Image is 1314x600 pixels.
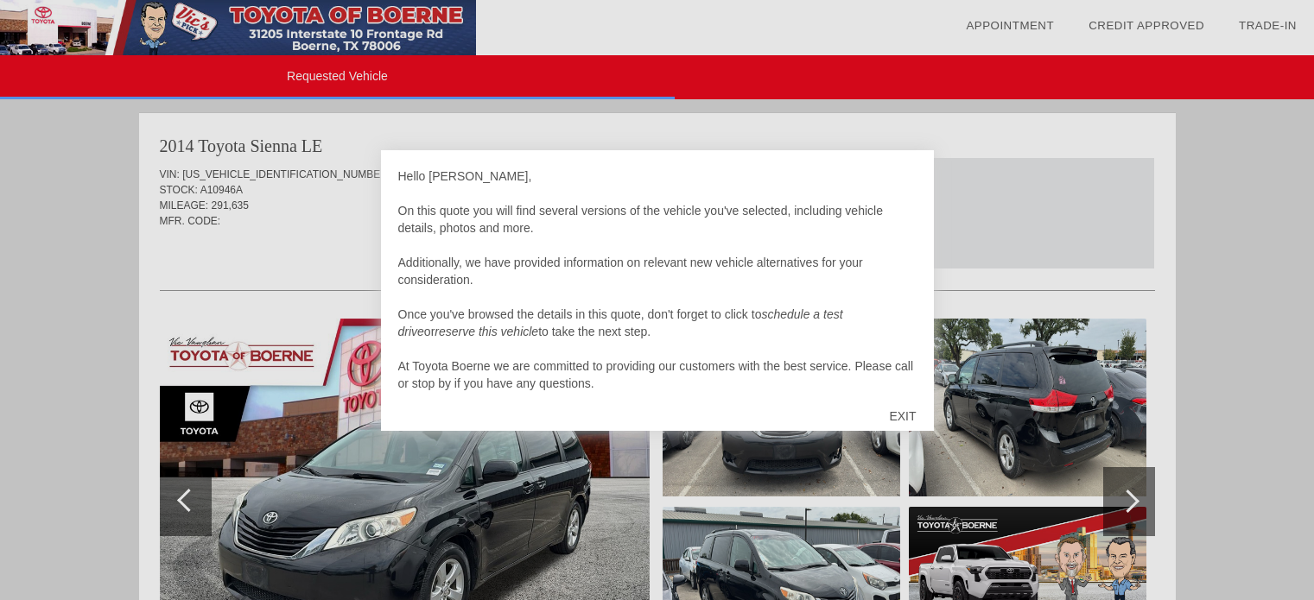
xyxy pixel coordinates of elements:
a: Trade-In [1239,19,1297,32]
div: EXIT [872,390,933,442]
a: Appointment [966,19,1054,32]
a: Credit Approved [1089,19,1204,32]
div: Hello [PERSON_NAME], On this quote you will find several versions of the vehicle you've selected,... [398,167,917,392]
em: schedule a test drive [398,307,843,338]
em: reserve this vehicle [435,325,538,338]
